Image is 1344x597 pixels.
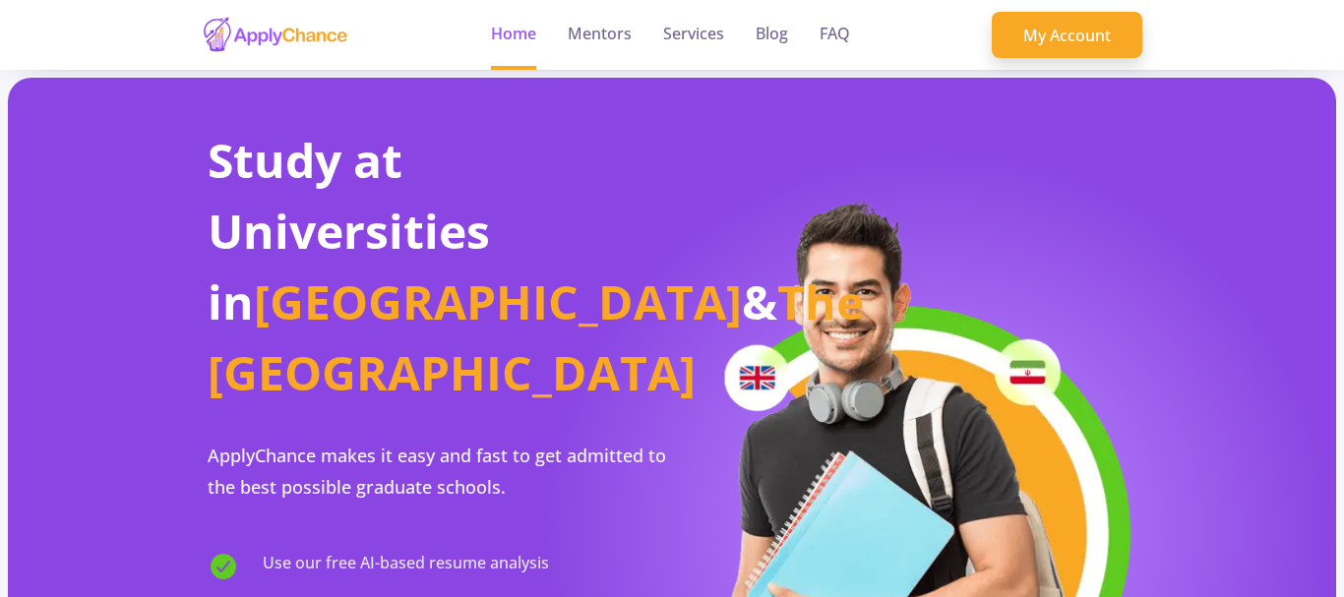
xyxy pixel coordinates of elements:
span: ApplyChance makes it easy and fast to get admitted to the best possible graduate schools. [208,444,666,499]
img: applychance logo [202,16,349,54]
span: [GEOGRAPHIC_DATA] [254,269,742,333]
span: Use our free AI-based resume analysis [263,551,549,582]
a: My Account [992,12,1142,59]
span: Study at Universities in [208,128,490,333]
span: & [742,269,777,333]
